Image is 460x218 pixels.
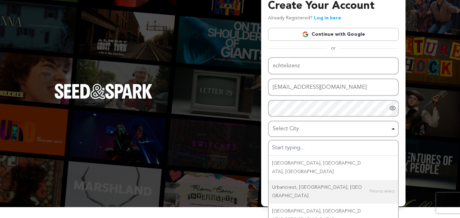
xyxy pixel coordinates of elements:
div: [GEOGRAPHIC_DATA], [GEOGRAPHIC_DATA], [GEOGRAPHIC_DATA] [269,156,398,180]
img: Google logo [302,31,309,38]
a: Show password as plain text. Warning: this will display your password on the screen. [389,105,396,112]
div: Urbancrest, [GEOGRAPHIC_DATA], [GEOGRAPHIC_DATA] [269,180,398,204]
img: Seed&Spark Logo [54,84,153,99]
span: or [327,45,340,52]
div: Select City [273,124,390,134]
p: Already Registered? [268,14,341,22]
input: Select City [269,140,398,156]
a: Seed&Spark Homepage [54,84,153,112]
input: Email address [268,79,399,96]
input: Name [268,57,399,74]
a: Continue with Google [268,28,399,41]
a: Log in here [314,16,341,20]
